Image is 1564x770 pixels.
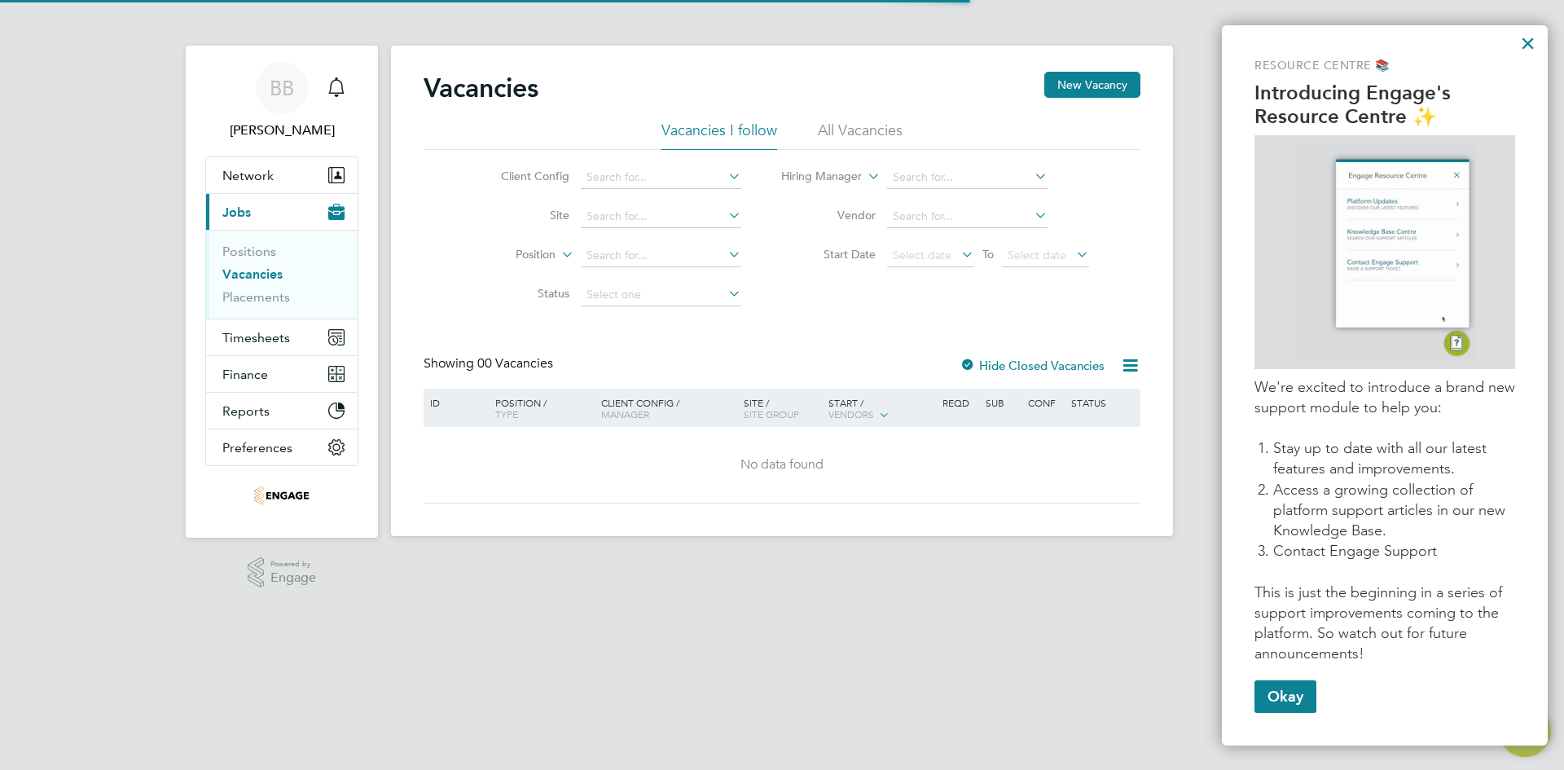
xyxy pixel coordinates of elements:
span: Jobs [222,205,251,220]
input: Search for... [581,205,741,228]
input: Search for... [581,244,741,267]
div: Status [1067,389,1138,416]
label: Site [476,208,569,222]
input: Search for... [887,205,1048,228]
h2: Vacancies [424,72,538,104]
div: Reqd [938,389,981,416]
input: Search for... [887,166,1048,189]
label: Position [462,247,556,263]
span: Engage [270,571,316,585]
div: Start / [824,389,938,429]
li: All Vacancies [818,121,903,150]
span: Preferences [222,440,292,455]
p: Resource Centre 📚 [1254,58,1515,74]
span: Type [495,407,518,420]
p: Resource Centre ✨ [1254,105,1515,129]
label: Status [476,286,569,301]
button: Okay [1254,680,1316,713]
label: Client Config [476,169,569,183]
button: Close [1520,30,1535,56]
a: Go to home page [205,482,358,508]
label: Vendor [782,208,876,222]
span: Brandon Baulch [205,121,358,140]
li: Stay up to date with all our latest features and improvements. [1273,438,1515,479]
a: Placements [222,289,290,305]
span: Select date [893,248,951,262]
p: Introducing Engage's [1254,81,1515,105]
input: Select one [581,284,741,306]
span: Network [222,168,274,183]
a: Vacancies [222,266,283,282]
div: Sub [982,389,1024,416]
span: 00 Vacancies [477,355,553,372]
span: Manager [601,407,649,420]
span: Reports [222,403,270,419]
a: Positions [222,244,276,259]
span: BB [270,77,294,99]
div: Position / [483,389,597,428]
input: Search for... [581,166,741,189]
div: ID [426,389,483,416]
li: Vacancies I follow [661,121,777,150]
label: Hide Closed Vacancies [960,358,1105,373]
div: Site / [740,389,825,428]
span: Site Group [744,407,799,420]
div: Showing [424,355,556,372]
span: Powered by [270,557,316,571]
span: Vendors [828,407,874,420]
label: Start Date [782,247,876,262]
p: We're excited to introduce a brand new support module to help you: [1254,377,1515,418]
li: Contact Engage Support [1273,541,1515,561]
div: Client Config / [597,389,740,428]
a: Go to account details [205,62,358,140]
span: Select date [1008,248,1066,262]
span: Timesheets [222,330,290,345]
p: This is just the beginning in a series of support improvements coming to the platform. So watch o... [1254,583,1515,665]
img: GIF of Resource Centre being opened [1294,142,1476,363]
div: No data found [426,456,1138,473]
label: Hiring Manager [768,169,862,185]
nav: Main navigation [186,46,378,538]
img: tglsearch-logo-retina.png [254,482,309,508]
button: New Vacancy [1044,72,1140,98]
li: Access a growing collection of platform support articles in our new Knowledge Base. [1273,480,1515,542]
span: To [977,244,999,265]
div: Conf [1024,389,1066,416]
span: Finance [222,367,268,382]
